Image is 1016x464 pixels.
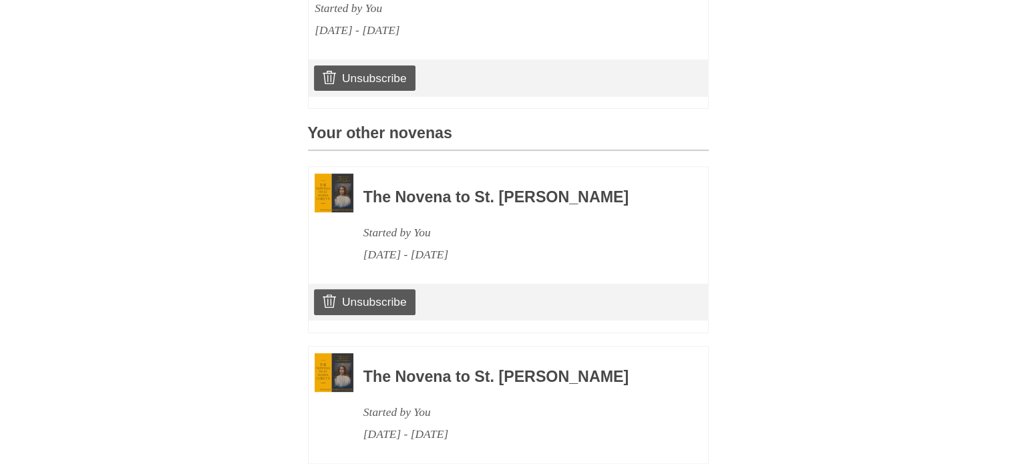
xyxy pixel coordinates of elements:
[315,174,353,212] img: Novena image
[308,125,709,151] h3: Your other novenas
[314,289,415,314] a: Unsubscribe
[363,369,672,386] h3: The Novena to St. [PERSON_NAME]
[363,189,672,206] h3: The Novena to St. [PERSON_NAME]
[363,423,672,445] div: [DATE] - [DATE]
[363,401,672,423] div: Started by You
[314,65,415,91] a: Unsubscribe
[363,244,672,266] div: [DATE] - [DATE]
[363,222,672,244] div: Started by You
[315,19,623,41] div: [DATE] - [DATE]
[315,353,353,392] img: Novena image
